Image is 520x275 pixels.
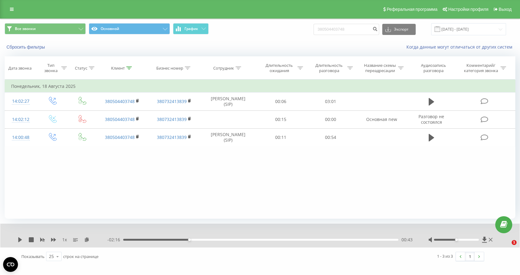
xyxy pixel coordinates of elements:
[306,92,356,110] td: 03:01
[15,26,36,31] span: Все звонки
[448,7,488,12] span: Настройки профиля
[382,24,416,35] button: Экспорт
[306,128,356,146] td: 00:54
[157,116,187,122] a: 380732413839
[156,66,183,71] div: Бизнес номер
[11,95,31,107] div: 14:02:27
[3,257,18,272] button: Open CMP widget
[173,23,209,34] button: График
[63,254,98,259] span: строк на странице
[256,110,306,128] td: 00:15
[62,237,67,243] span: 1 x
[499,7,512,12] span: Выход
[465,252,474,261] a: 1
[105,116,135,122] a: 380504403748
[5,44,48,50] button: Сбросить фильтры
[356,110,407,128] td: Основная new
[263,63,296,73] div: Длительность ожидания
[157,134,187,140] a: 380732413839
[42,63,60,73] div: Тип звонка
[256,92,306,110] td: 00:06
[75,66,87,71] div: Статус
[313,63,346,73] div: Длительность разговора
[105,134,135,140] a: 380504403748
[105,98,135,104] a: 380504403748
[406,44,515,50] a: Когда данные могут отличаться от других систем
[455,238,457,241] div: Accessibility label
[306,110,356,128] td: 00:00
[188,238,191,241] div: Accessibility label
[437,253,453,259] div: 1 - 3 из 3
[49,253,54,260] div: 25
[8,66,32,71] div: Дата звонка
[200,128,256,146] td: [PERSON_NAME] (SIP)
[418,114,444,125] span: Разговор не состоялся
[387,7,437,12] span: Реферальная программа
[401,237,413,243] span: 00:43
[107,237,123,243] span: - 02:16
[363,63,396,73] div: Название схемы переадресации
[413,63,453,73] div: Аудиозапись разговора
[213,66,234,71] div: Сотрудник
[200,92,256,110] td: [PERSON_NAME] (SIP)
[5,80,515,92] td: Понедельник, 18 Августа 2025
[89,23,170,34] button: Основной
[314,24,379,35] input: Поиск по номеру
[499,240,514,255] iframe: Intercom live chat
[11,131,31,144] div: 14:00:48
[256,128,306,146] td: 00:11
[184,27,198,31] span: График
[157,98,187,104] a: 380732413839
[463,63,499,73] div: Комментарий/категория звонка
[11,114,31,126] div: 14:02:12
[111,66,125,71] div: Клиент
[512,240,517,245] span: 1
[21,254,45,259] span: Показывать
[5,23,86,34] button: Все звонки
